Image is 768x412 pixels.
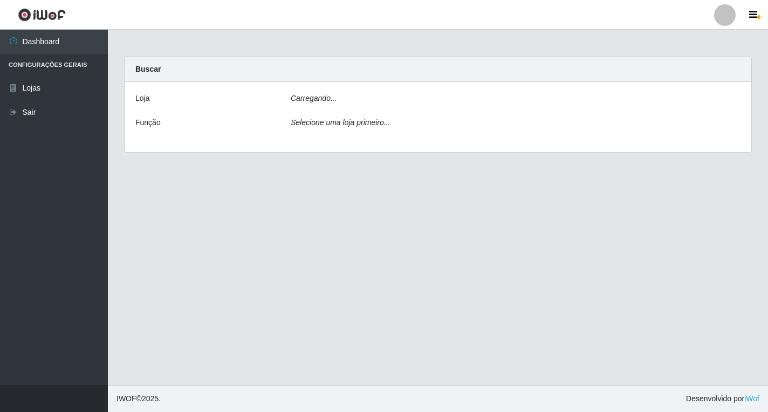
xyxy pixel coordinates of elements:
[686,393,759,404] span: Desenvolvido por
[135,117,161,128] label: Função
[18,8,66,22] img: CoreUI Logo
[291,118,390,127] i: Selecione uma loja primeiro...
[744,394,759,403] a: iWof
[135,93,149,104] label: Loja
[291,94,337,102] i: Carregando...
[135,65,161,73] strong: Buscar
[116,394,136,403] span: IWOF
[116,393,161,404] span: © 2025 .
